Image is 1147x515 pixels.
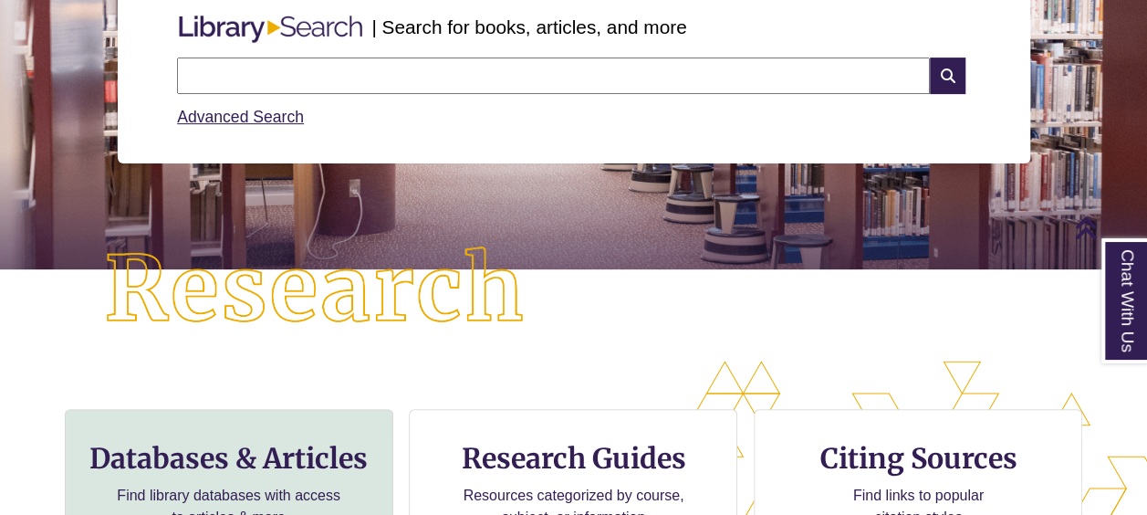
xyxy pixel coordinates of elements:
[424,441,722,476] h3: Research Guides
[80,441,378,476] h3: Databases & Articles
[177,108,304,126] a: Advanced Search
[808,441,1030,476] h3: Citing Sources
[1074,215,1142,240] a: Back to Top
[57,200,574,380] img: Research
[170,8,371,50] img: Libary Search
[371,13,686,41] p: | Search for books, articles, and more
[930,58,965,94] i: Search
